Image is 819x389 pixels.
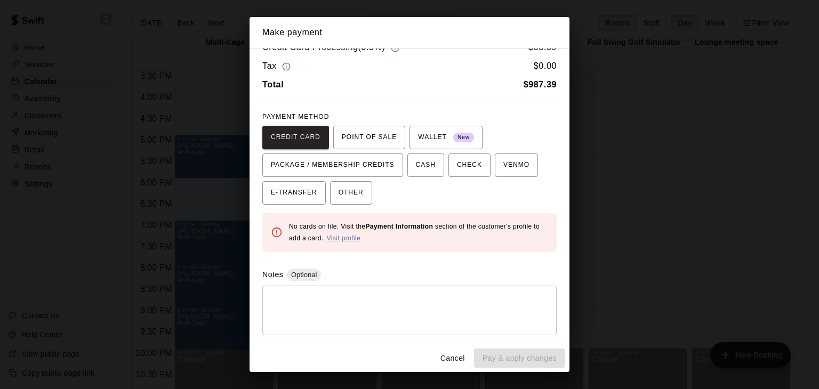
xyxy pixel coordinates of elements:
span: CASH [416,157,436,174]
b: $ 987.39 [524,80,557,89]
span: New [453,131,474,145]
button: POINT OF SALE [333,126,405,149]
h2: Make payment [250,17,569,48]
span: OTHER [339,184,364,201]
button: OTHER [330,181,372,205]
span: PACKAGE / MEMBERSHIP CREDITS [271,157,395,174]
span: Optional [287,271,321,279]
button: CASH [407,153,444,177]
button: WALLET New [409,126,483,149]
span: VENMO [503,157,529,174]
button: VENMO [495,153,538,177]
span: POINT OF SALE [342,129,397,146]
span: WALLET [418,129,474,146]
b: Total [262,80,284,89]
span: CHECK [457,157,482,174]
button: CHECK [448,153,491,177]
h6: $ 0.00 [534,59,557,74]
label: Notes [262,270,283,279]
span: CREDIT CARD [271,129,320,146]
h6: Tax [262,59,293,74]
b: Payment Information [365,223,433,230]
button: PACKAGE / MEMBERSHIP CREDITS [262,153,403,177]
span: E-TRANSFER [271,184,317,201]
button: CREDIT CARD [262,126,329,149]
button: Cancel [436,349,470,368]
a: Visit profile [326,234,360,242]
span: No cards on file. Visit the section of the customer's profile to add a card. [289,223,540,242]
span: PAYMENT METHOD [262,113,329,120]
button: E-TRANSFER [262,181,326,205]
